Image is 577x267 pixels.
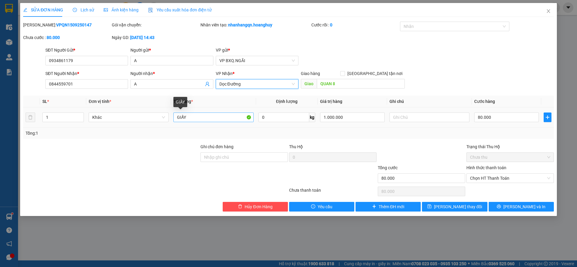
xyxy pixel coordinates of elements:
div: Tổng: 1 [26,130,223,136]
div: VP gửi [216,47,298,53]
button: delete [26,112,35,122]
span: Dọc Đường [219,79,295,88]
span: Chọn HT Thanh Toán [470,174,550,183]
span: delete [238,204,242,209]
li: CC [72,36,122,47]
span: SL [42,99,47,104]
span: plus [544,115,551,120]
span: printer [497,204,501,209]
div: GIẤY [173,97,187,107]
span: Đơn vị tính [89,99,111,104]
span: edit [23,8,27,12]
span: Giao [301,79,317,88]
b: 80.000 [47,35,60,40]
span: Lịch sử [73,7,94,12]
span: Hủy Đơn Hàng [245,203,272,210]
b: A [22,43,27,51]
span: exclamation-circle [311,204,315,209]
span: Định lượng [276,99,298,104]
span: close [546,9,551,13]
div: Chưa cước : [23,34,111,41]
label: Hình thức thanh toán [466,165,506,170]
input: VD: Bàn, Ghế [173,112,253,122]
b: VP BXQ.NGÃI [18,31,62,40]
span: [GEOGRAPHIC_DATA] tận nơi [345,70,405,77]
label: Ghi chú đơn hàng [200,144,234,149]
span: [PERSON_NAME] thay đổi [434,203,482,210]
button: printer[PERSON_NAME] và In [489,202,554,211]
span: Chưa thu [470,153,550,162]
div: SĐT Người Nhận [45,70,128,77]
span: Ảnh kiện hàng [104,7,139,12]
span: user-add [205,82,210,86]
span: Thu Hộ [289,144,303,149]
span: SỬA ĐƠN HÀNG [23,7,63,12]
button: exclamation-circleYêu cầu [289,202,354,211]
span: VP Nhận [216,71,233,76]
div: Trạng thái Thu Hộ [466,143,554,150]
span: clock-circle [73,8,77,12]
span: Yêu cầu [318,203,332,210]
div: Người gửi [130,47,213,53]
span: picture [104,8,108,12]
span: save [427,204,432,209]
div: Ngày GD: [112,34,199,41]
div: Gói vận chuyển: [112,22,199,28]
span: Cước hàng [474,99,495,104]
input: Dọc đường [317,79,405,88]
b: nhanhangqn.hoanghuy [228,22,272,27]
div: SĐT Người Gửi [45,47,128,53]
div: Nhân viên tạo: [200,22,310,28]
li: VP Nhận: [72,2,122,13]
div: Chưa thanh toán [288,187,377,197]
span: Khác [92,113,165,122]
b: Công ty TNHH MTV DV-VT [PERSON_NAME] [2,3,47,29]
input: Ghi Chú [389,112,469,122]
button: plusThêm ĐH mới [356,202,421,211]
li: VP Gửi: [2,30,52,41]
button: save[PERSON_NAME] thay đổi [422,202,487,211]
li: Ng/nhận: [2,41,52,53]
li: SL: [72,24,122,36]
button: deleteHủy Đơn Hàng [223,202,288,211]
button: plus [544,112,551,122]
div: Người nhận [130,70,213,77]
b: [DATE] 14:43 [130,35,154,40]
span: kg [309,112,315,122]
span: Yêu cầu xuất hóa đơn điện tử [148,7,212,12]
span: Giá trị hàng [320,99,342,104]
b: VPQN1509250147 [56,22,92,27]
span: plus [372,204,376,209]
img: icon [148,8,153,13]
span: Thêm ĐH mới [379,203,404,210]
span: [PERSON_NAME] và In [503,203,545,210]
span: VP BXQ.NGÃI [219,56,295,65]
b: 0 [330,22,332,27]
span: Tổng cước [378,165,398,170]
li: Tên hàng: [72,13,122,25]
input: Ghi chú đơn hàng [200,152,288,162]
div: Cước rồi : [311,22,399,28]
div: [PERSON_NAME]: [23,22,111,28]
button: Close [540,3,557,20]
span: Giao hàng [301,71,320,76]
th: Ghi chú [387,96,472,107]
